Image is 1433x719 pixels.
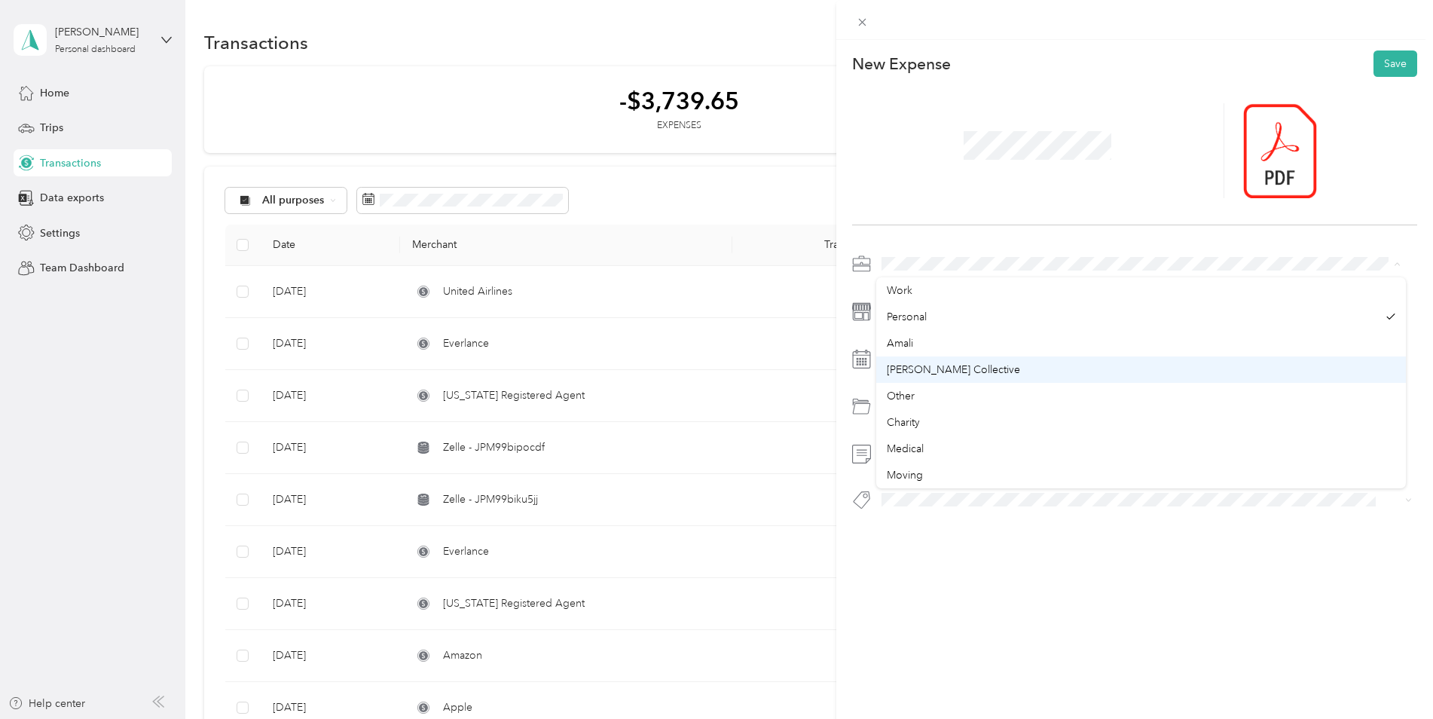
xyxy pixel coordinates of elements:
[887,416,920,429] span: Charity
[852,54,951,75] p: New Expense
[887,311,927,323] span: Personal
[887,337,913,350] span: Amali
[887,469,923,482] span: Moving
[887,284,912,297] span: Work
[1349,635,1433,719] iframe: Everlance-gr Chat Button Frame
[1373,50,1417,77] button: Save
[887,442,924,455] span: Medical
[887,390,915,402] span: Other
[887,363,1020,376] span: [PERSON_NAME] Collective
